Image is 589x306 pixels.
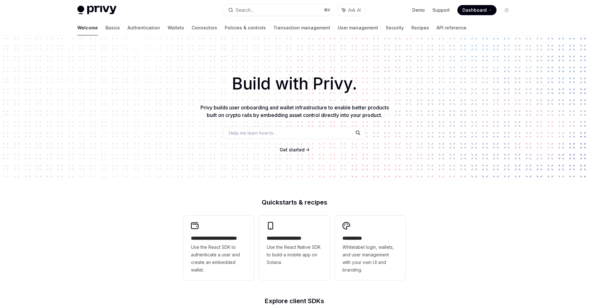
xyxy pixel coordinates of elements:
a: Security [386,20,404,35]
a: Get started [280,147,305,153]
a: Connectors [192,20,217,35]
img: light logo [77,6,116,15]
span: Privy builds user onboarding and wallet infrastructure to enable better products built on crypto ... [200,104,389,118]
a: Policies & controls [225,20,266,35]
a: Dashboard [457,5,497,15]
a: API reference [437,20,467,35]
span: Use the React SDK to authenticate a user and create an embedded wallet. [191,243,247,274]
a: Transaction management [273,20,330,35]
span: Get started [280,147,305,152]
div: Search... [236,6,253,14]
a: Recipes [411,20,429,35]
a: User management [338,20,378,35]
span: Dashboard [462,7,487,13]
button: Search...⌘K [224,4,334,16]
h2: Explore client SDKs [183,298,406,304]
button: Ask AI [337,4,365,16]
a: Authentication [128,20,160,35]
a: Wallets [168,20,184,35]
a: **** **** **** ***Use the React Native SDK to build a mobile app on Solana. [259,216,330,280]
span: Help me learn how to… [229,130,277,136]
button: Toggle dark mode [502,5,512,15]
a: Welcome [77,20,98,35]
a: Basics [105,20,120,35]
span: Whitelabel login, wallets, and user management with your own UI and branding. [342,243,398,274]
a: Support [432,7,450,13]
h1: Build with Privy. [10,71,579,96]
span: ⌘ K [324,8,330,13]
a: **** *****Whitelabel login, wallets, and user management with your own UI and branding. [335,216,406,280]
span: Ask AI [348,7,361,13]
h2: Quickstarts & recipes [183,199,406,205]
span: Use the React Native SDK to build a mobile app on Solana. [267,243,322,266]
a: Demo [412,7,425,13]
